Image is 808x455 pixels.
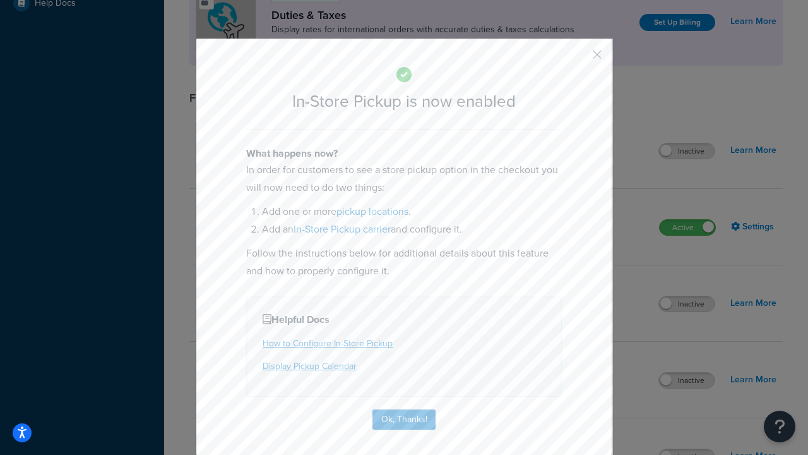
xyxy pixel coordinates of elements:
h4: What happens now? [246,146,562,161]
h4: Helpful Docs [263,312,545,327]
p: In order for customers to see a store pickup option in the checkout you will now need to do two t... [246,161,562,197]
button: Ok, Thanks! [372,409,436,430]
a: How to Configure In-Store Pickup [263,337,393,350]
li: Add one or more . [262,203,562,221]
a: pickup locations [336,204,408,219]
h2: In-Store Pickup is now enabled [246,92,562,111]
p: Follow the instructions below for additional details about this feature and how to properly confi... [246,245,562,280]
a: In-Store Pickup carrier [294,222,391,236]
a: Display Pickup Calendar [263,360,357,373]
li: Add an and configure it. [262,221,562,238]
